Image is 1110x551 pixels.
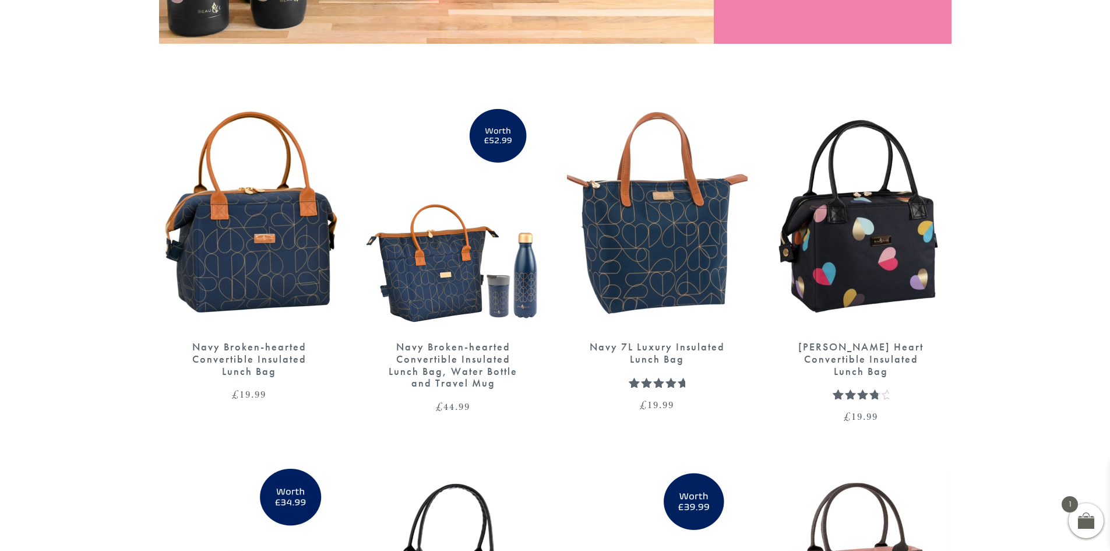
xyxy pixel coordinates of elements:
[844,409,878,423] bdi: 19.99
[179,341,319,377] div: Navy Broken-hearted Convertible Insulated Lunch Bag
[567,96,748,329] img: Navy 7L Luxury Insulated Lunch Bag
[640,398,647,412] span: £
[567,96,748,410] a: Navy 7L Luxury Insulated Lunch Bag Navy 7L Luxury Insulated Lunch Bag Rated 5.00 out of 5 £19.99
[833,389,878,468] span: Rated out of 5 based on customer rating
[363,96,544,329] img: Navy Broken-hearted Convertible Lunch Bag, Water Bottle and Travel Mug
[833,389,889,399] div: Rated 4.00 out of 5
[791,341,931,377] div: [PERSON_NAME] Heart Convertible Insulated Lunch Bag
[159,96,340,399] a: Navy Broken-hearted Convertible Insulated Lunch Bag Navy Broken-hearted Convertible Insulated Lun...
[771,96,952,329] img: Emily convertible lunch bag
[833,389,839,415] span: 1
[587,341,727,365] div: Navy 7L Luxury Insulated Lunch Bag
[232,387,266,401] bdi: 19.99
[640,398,674,412] bdi: 19.99
[363,96,544,412] a: Navy Broken-hearted Convertible Lunch Bag, Water Bottle and Travel Mug Navy Broken-hearted Conver...
[159,96,340,329] img: Navy Broken-hearted Convertible Insulated Lunch Bag
[232,387,239,401] span: £
[436,399,470,413] bdi: 44.99
[844,409,851,423] span: £
[436,399,443,413] span: £
[629,377,635,403] span: 1
[383,341,523,389] div: Navy Broken-hearted Convertible Insulated Lunch Bag, Water Bottle and Travel Mug
[1062,496,1078,513] span: 1
[629,377,685,445] span: Rated out of 5 based on customer rating
[629,377,685,388] div: Rated 5.00 out of 5
[771,96,952,422] a: Emily convertible lunch bag [PERSON_NAME] Heart Convertible Insulated Lunch Bag Rated 4.00 out of...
